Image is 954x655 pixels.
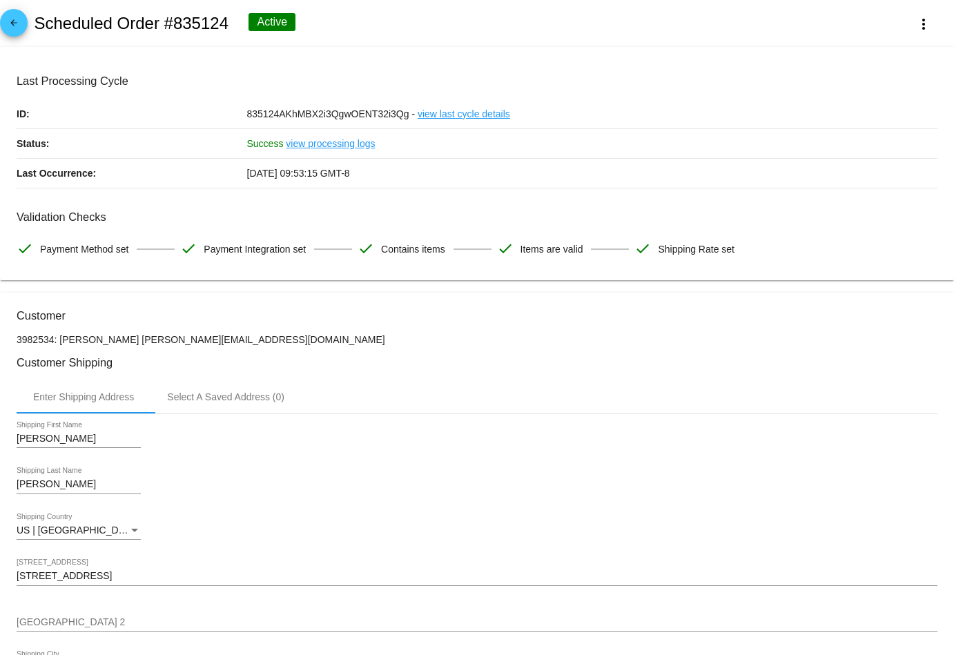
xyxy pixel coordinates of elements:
[17,334,937,345] p: 3982534: [PERSON_NAME] [PERSON_NAME][EMAIL_ADDRESS][DOMAIN_NAME]
[17,433,141,444] input: Shipping First Name
[658,235,734,264] span: Shipping Rate set
[915,16,932,32] mat-icon: more_vert
[17,479,141,490] input: Shipping Last Name
[17,525,141,536] mat-select: Shipping Country
[497,240,514,257] mat-icon: check
[247,168,350,179] span: [DATE] 09:53:15 GMT-8
[381,235,445,264] span: Contains items
[418,99,510,128] a: view last cycle details
[358,240,374,257] mat-icon: check
[17,309,937,322] h3: Customer
[286,129,375,158] a: view processing logs
[17,75,937,88] h3: Last Processing Cycle
[180,240,197,257] mat-icon: check
[17,571,937,582] input: Shipping Street 1
[247,108,416,119] span: 835124AKhMBX2i3QgwOENT32i3Qg -
[167,391,284,402] div: Select A Saved Address (0)
[17,159,247,188] p: Last Occurrence:
[249,13,295,31] div: Active
[520,235,583,264] span: Items are valid
[634,240,651,257] mat-icon: check
[17,356,937,369] h3: Customer Shipping
[17,240,33,257] mat-icon: check
[17,525,139,536] span: US | [GEOGRAPHIC_DATA]
[17,211,937,224] h3: Validation Checks
[17,617,937,628] input: Shipping Street 2
[247,138,284,149] span: Success
[17,99,247,128] p: ID:
[6,18,22,35] mat-icon: arrow_back
[204,235,306,264] span: Payment Integration set
[34,14,228,33] h2: Scheduled Order #835124
[40,235,128,264] span: Payment Method set
[17,129,247,158] p: Status:
[33,391,134,402] div: Enter Shipping Address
